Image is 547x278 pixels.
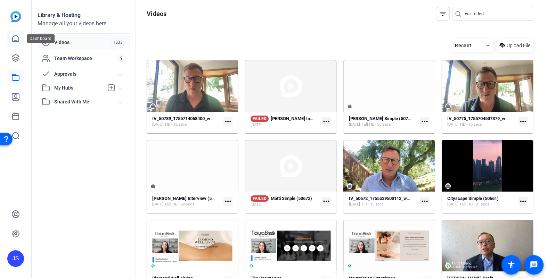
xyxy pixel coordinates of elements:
strong: [PERSON_NAME] Simple (50775) [349,116,415,121]
strong: IV_50789_1755714068400_webcam [152,116,224,121]
button: Upload File [497,39,533,52]
span: 1833 [110,39,126,46]
span: Full HD - 23 secs [362,122,391,127]
div: Dashboard [27,34,55,43]
strong: [PERSON_NAME] Interview (50786) [271,116,342,121]
mat-icon: more_horiz [519,117,528,126]
span: HD - 12 secs [165,122,187,127]
span: Recent [455,43,472,48]
mat-icon: accessibility [507,261,515,269]
span: [DATE] [251,122,262,128]
a: IV_50672_1755539500112_webcam[DATE]HD - 15 secs [349,196,417,207]
span: Full HD - 20 secs [165,202,194,207]
input: Search [465,10,528,18]
strong: IV_50672_1755539500112_webcam [349,196,421,201]
a: FAILEDMatti Simple (50672)[DATE] [251,195,319,208]
span: HD - 15 secs [460,122,482,127]
span: Shared With Me [54,98,119,106]
mat-expansion-panel-header: Approvals [38,67,130,81]
span: HD - 15 secs [362,202,384,207]
span: FAILED [251,116,269,122]
span: Full HD - 31 secs [460,202,489,207]
span: FAILED [251,195,269,202]
a: Cityscape Simple (50661)[DATE]Full HD - 31 secs [447,196,516,207]
mat-icon: more_horiz [223,117,232,126]
span: [DATE] [251,202,262,208]
span: [DATE] [447,122,458,127]
mat-icon: more_horiz [420,117,429,126]
mat-expansion-panel-header: Shared With Me [38,95,130,109]
mat-expansion-panel-header: My Hubs [38,81,130,95]
span: [DATE] [152,122,163,127]
strong: Cityscape Simple (50661) [447,196,499,201]
span: Team Workspace [54,55,117,62]
a: FAILED[PERSON_NAME] Interview (50786)[DATE] [251,116,319,128]
div: Manage all your videos here [38,19,130,28]
mat-icon: message [530,261,538,269]
span: [DATE] [349,202,360,207]
mat-icon: more_horiz [322,117,331,126]
span: Approvals [54,70,119,78]
a: IV_50775_1755704507379_webcam[DATE]HD - 15 secs [447,116,516,127]
span: Upload File [507,42,530,49]
strong: Matti Simple (50672) [271,196,312,201]
img: blue-gradient.svg [10,11,21,22]
span: Videos [54,39,110,46]
mat-icon: more_horiz [519,197,528,206]
h1: Videos [147,10,166,18]
a: [PERSON_NAME] Interview (50677)[DATE]Full HD - 20 secs [152,196,221,207]
mat-icon: more_horiz [223,197,232,206]
span: [DATE] [447,202,458,207]
strong: IV_50775_1755704507379_webcam [447,116,519,121]
mat-icon: more_horiz [420,197,429,206]
span: [DATE] [152,202,163,207]
span: [DATE] [349,122,360,127]
mat-icon: filter_list [439,10,447,18]
a: IV_50789_1755714068400_webcam[DATE]HD - 12 secs [152,116,221,127]
span: My Hubs [54,84,104,92]
div: Library & Hosting [38,11,130,19]
mat-icon: more_horiz [322,197,331,206]
a: [PERSON_NAME] Simple (50775)[DATE]Full HD - 23 secs [349,116,417,127]
span: 9 [117,54,126,62]
strong: [PERSON_NAME] Interview (50677) [152,196,223,201]
div: JS [7,250,24,267]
